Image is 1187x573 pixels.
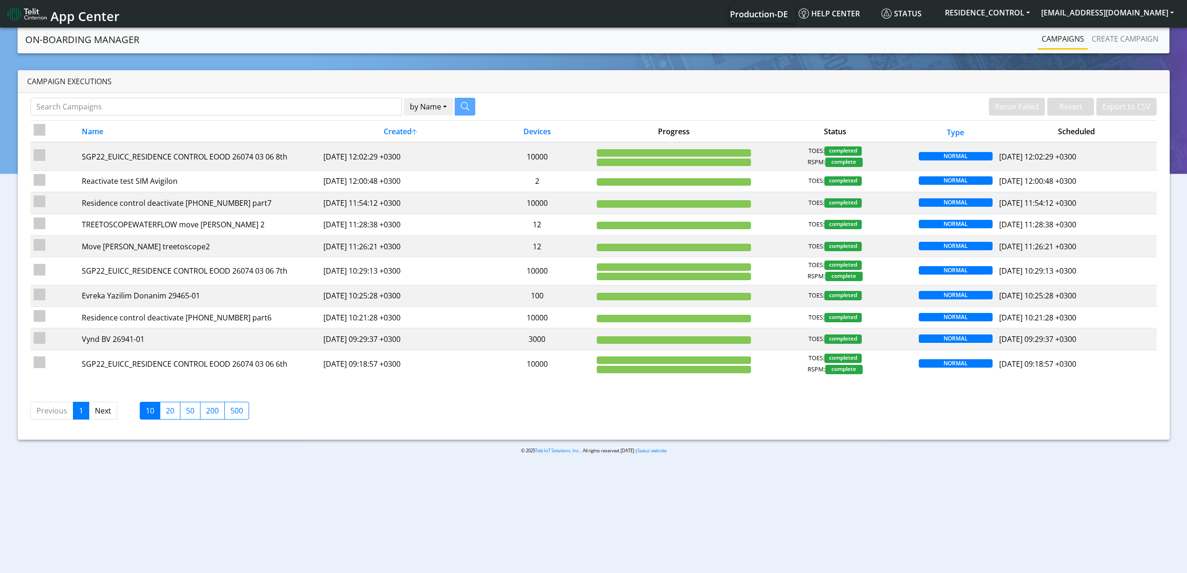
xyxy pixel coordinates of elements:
[808,176,824,186] span: TOES:
[989,98,1045,116] button: Rerun Failed
[999,219,1076,230] span: [DATE] 11:28:38 +0300
[320,257,481,285] td: [DATE] 10:29:13 +0300
[200,402,225,420] label: 200
[999,359,1076,369] span: [DATE] 09:18:57 +0300
[73,402,89,420] a: 1
[808,146,824,156] span: TOES:
[320,121,481,143] th: Created
[320,142,481,170] td: [DATE] 12:02:29 +0300
[1036,4,1180,21] button: [EMAIL_ADDRESS][DOMAIN_NAME]
[808,220,824,229] span: TOES:
[824,291,862,300] span: completed
[481,121,593,143] th: Devices
[1088,29,1162,48] a: Create campaign
[824,198,862,208] span: completed
[996,121,1157,143] th: Scheduled
[481,350,593,377] td: 10000
[999,152,1076,162] span: [DATE] 12:02:29 +0300
[824,146,862,156] span: completed
[824,220,862,229] span: completed
[82,241,316,252] div: Move [PERSON_NAME] treetoscope2
[799,8,860,19] span: Help center
[82,358,316,370] div: SGP22_EUICC_RESIDENCE CONTROL EOOD 26074 03 06 6th
[82,219,316,230] div: TREETOSCOPEWATERFLOW move [PERSON_NAME] 2
[919,176,993,185] span: NORMAL
[320,285,481,306] td: [DATE] 10:25:28 +0300
[919,242,993,250] span: NORMAL
[919,152,993,160] span: NORMAL
[1096,98,1157,116] button: Export to CSV
[729,4,787,23] a: Your current platform instance
[79,121,320,143] th: Name
[808,334,824,344] span: TOES:
[808,365,825,374] span: RSPM:
[637,448,666,454] a: Status website
[824,334,862,344] span: completed
[919,359,993,368] span: NORMAL
[82,334,316,345] div: Vynd BV 26941-01
[320,328,481,350] td: [DATE] 09:29:37 +0300
[320,350,481,377] td: [DATE] 09:18:57 +0300
[825,365,863,374] span: complete
[82,151,316,162] div: SGP22_EUICC_RESIDENCE CONTROL EOOD 26074 03 06 8th
[808,354,824,363] span: TOES:
[999,241,1076,252] span: [DATE] 11:26:21 +0300
[224,402,249,420] label: 500
[824,261,862,270] span: completed
[999,312,1076,323] span: [DATE] 10:21:28 +0300
[808,313,824,322] span: TOES:
[18,70,1170,93] div: Campaign Executions
[878,4,939,23] a: Status
[89,402,117,420] a: Next
[535,448,580,454] a: Telit IoT Solutions, Inc.
[808,291,824,300] span: TOES:
[795,4,878,23] a: Help center
[824,354,862,363] span: completed
[808,158,825,167] span: RSPM:
[82,290,316,301] div: Evreka Yazilim Donanim 29465-01
[160,402,180,420] label: 20
[7,4,118,24] a: App Center
[320,307,481,328] td: [DATE] 10:21:28 +0300
[180,402,200,420] label: 50
[1038,29,1088,48] a: Campaigns
[1047,98,1094,116] button: Revert
[824,176,862,186] span: completed
[999,198,1076,208] span: [DATE] 11:54:12 +0300
[919,220,993,228] span: NORMAL
[915,121,996,143] th: Type
[25,30,139,49] a: On-Boarding Manager
[320,192,481,214] td: [DATE] 11:54:12 +0300
[481,170,593,192] td: 2
[481,235,593,257] td: 12
[481,257,593,285] td: 10000
[140,402,160,420] label: 10
[919,266,993,275] span: NORMAL
[481,328,593,350] td: 3000
[481,307,593,328] td: 10000
[82,312,316,323] div: Residence control deactivate [PHONE_NUMBER] part6
[481,142,593,170] td: 10000
[320,170,481,192] td: [DATE] 12:00:48 +0300
[999,334,1076,344] span: [DATE] 09:29:37 +0300
[881,8,922,19] span: Status
[999,176,1076,186] span: [DATE] 12:00:48 +0300
[999,290,1076,301] span: [DATE] 10:25:28 +0300
[481,214,593,235] td: 12
[808,261,824,270] span: TOES:
[320,214,481,235] td: [DATE] 11:28:38 +0300
[808,242,824,251] span: TOES:
[939,4,1036,21] button: RESIDENCE_CONTROL
[754,121,915,143] th: Status
[50,7,120,25] span: App Center
[481,285,593,306] td: 100
[481,192,593,214] td: 10000
[7,7,47,22] img: logo-telit-cinterion-gw-new.png
[30,98,402,116] input: Search Campaigns
[730,8,788,20] span: Production-DE
[919,313,993,321] span: NORMAL
[593,121,754,143] th: Progress
[799,8,809,19] img: knowledge.svg
[824,242,862,251] span: completed
[304,447,883,454] p: © 2025 . All rights reserved.[DATE] |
